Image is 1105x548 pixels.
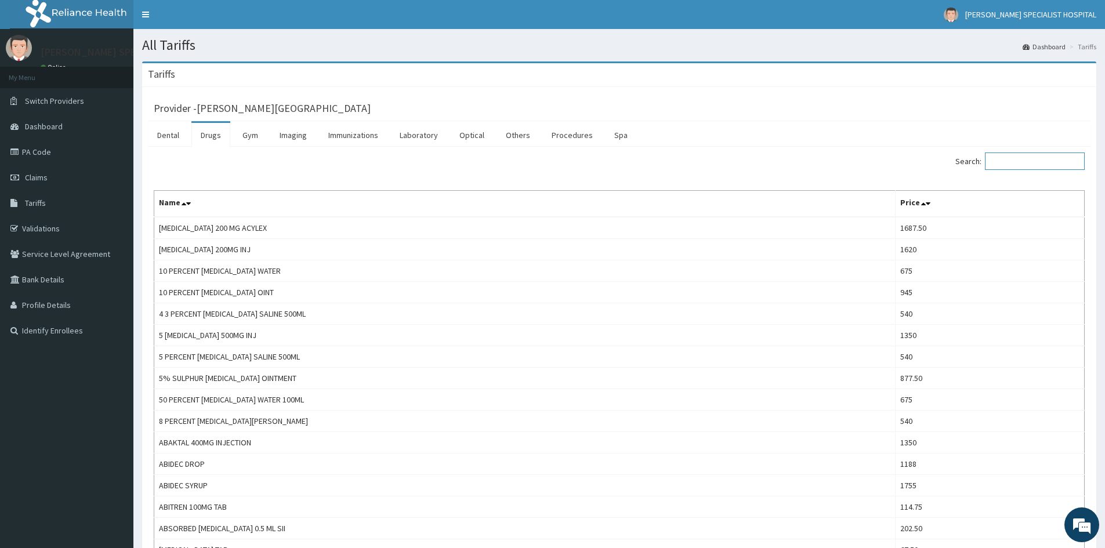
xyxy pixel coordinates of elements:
td: 10 PERCENT [MEDICAL_DATA] WATER [154,260,896,282]
img: User Image [6,35,32,61]
td: 877.50 [896,368,1085,389]
a: Gym [233,123,267,147]
img: User Image [944,8,958,22]
td: 1350 [896,432,1085,453]
h1: All Tariffs [142,38,1096,53]
td: [MEDICAL_DATA] 200MG INJ [154,239,896,260]
td: [MEDICAL_DATA] 200 MG ACYLEX [154,217,896,239]
input: Search: [985,153,1085,170]
label: Search: [955,153,1085,170]
td: 540 [896,303,1085,325]
th: Price [896,191,1085,217]
a: Drugs [191,123,230,147]
th: Name [154,191,896,217]
td: 10 PERCENT [MEDICAL_DATA] OINT [154,282,896,303]
td: ABAKTAL 400MG INJECTION [154,432,896,453]
td: ABIDEC DROP [154,453,896,475]
a: Optical [450,123,494,147]
span: Claims [25,172,48,183]
a: Procedures [542,123,602,147]
span: Switch Providers [25,96,84,106]
td: 945 [896,282,1085,303]
td: 1755 [896,475,1085,496]
td: 50 PERCENT [MEDICAL_DATA] WATER 100ML [154,389,896,411]
td: 5 [MEDICAL_DATA] 500MG INJ [154,325,896,346]
span: [PERSON_NAME] SPECIALIST HOSPITAL [965,9,1096,20]
td: 5% SULPHUR [MEDICAL_DATA] OINTMENT [154,368,896,389]
td: 1687.50 [896,217,1085,239]
td: 5 PERCENT [MEDICAL_DATA] SALINE 500ML [154,346,896,368]
td: 675 [896,260,1085,282]
td: 4 3 PERCENT [MEDICAL_DATA] SALINE 500ML [154,303,896,325]
td: ABSORBED [MEDICAL_DATA] 0.5 ML SII [154,518,896,539]
h3: Tariffs [148,69,175,79]
a: Others [497,123,539,147]
td: 1620 [896,239,1085,260]
td: 1350 [896,325,1085,346]
td: 540 [896,346,1085,368]
a: Dashboard [1023,42,1066,52]
td: 8 PERCENT [MEDICAL_DATA][PERSON_NAME] [154,411,896,432]
a: Laboratory [390,123,447,147]
h3: Provider - [PERSON_NAME][GEOGRAPHIC_DATA] [154,103,371,114]
td: 540 [896,411,1085,432]
td: ABIDEC SYRUP [154,475,896,496]
td: ABITREN 100MG TAB [154,496,896,518]
td: 114.75 [896,496,1085,518]
p: [PERSON_NAME] SPECIALIST HOSPITAL [41,47,218,57]
a: Imaging [270,123,316,147]
td: 675 [896,389,1085,411]
a: Online [41,63,68,71]
li: Tariffs [1067,42,1096,52]
a: Immunizations [319,123,387,147]
span: Dashboard [25,121,63,132]
span: Tariffs [25,198,46,208]
td: 202.50 [896,518,1085,539]
td: 1188 [896,453,1085,475]
a: Spa [605,123,637,147]
a: Dental [148,123,189,147]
